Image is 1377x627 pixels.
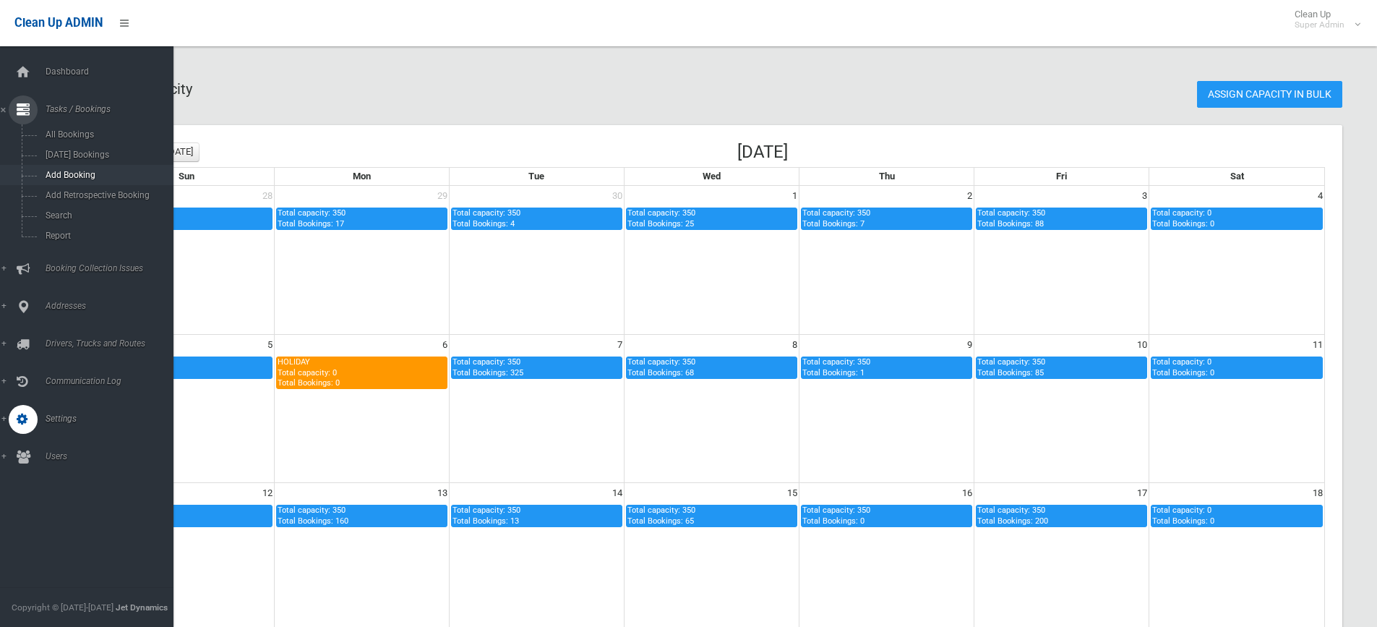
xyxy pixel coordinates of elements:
span: 29 [436,186,449,206]
span: 30 [611,186,624,206]
span: Total capacity: 0 Total Bookings: 0 [1152,506,1214,525]
span: Users [41,451,184,461]
a: Assign Capacity in Bulk [1197,81,1342,108]
span: Addresses [41,301,184,311]
span: Total capacity: 350 Total Bookings: 85 [977,357,1045,377]
span: Wed [703,171,721,182]
span: 18 [1311,483,1324,503]
span: 2 [966,186,974,206]
span: Dashboard [41,67,184,77]
span: 12 [261,483,274,503]
span: Total capacity: 350 Total Bookings: 13 [452,506,520,525]
span: Settings [41,414,184,424]
span: Copyright © [DATE]-[DATE] [12,602,113,613]
span: 1 [791,186,799,206]
span: Mon [353,171,371,182]
span: 15 [786,483,799,503]
span: Total capacity: 350 Total Bookings: 160 [278,506,348,525]
h2: [DATE] [737,142,788,161]
span: 16 [961,483,974,503]
span: Total capacity: 0 Total Bookings: 0 [1152,208,1214,228]
span: 17 [1136,483,1149,503]
span: Communication Log [41,376,184,386]
span: HOLIDAY Total capacity: 0 Total Bookings: 0 [278,357,340,388]
span: Report [41,231,172,241]
span: 6 [441,335,449,355]
span: 10 [1136,335,1149,355]
span: Total capacity: 350 Total Bookings: 0 [802,506,870,525]
span: Total capacity: 350 Total Bookings: 4 [452,208,520,228]
span: Total capacity: 350 Total Bookings: 7 [802,208,870,228]
span: Tasks / Bookings [41,104,184,114]
span: [DATE] Bookings [41,150,172,160]
span: 4 [1316,186,1324,206]
span: Sat [1230,171,1244,182]
span: 13 [436,483,449,503]
span: Sun [179,171,194,182]
span: Total capacity: 350 Total Bookings: 200 [977,506,1048,525]
span: 9 [966,335,974,355]
span: Total capacity: 350 Total Bookings: 1 [802,357,870,377]
span: Thu [879,171,895,182]
span: Add Booking [41,170,172,180]
span: Clean Up [1287,9,1359,30]
span: 14 [611,483,624,503]
strong: Jet Dynamics [116,602,168,613]
span: Fri [1056,171,1067,182]
span: Tue [528,171,544,182]
span: Total capacity: 350 Total Bookings: 325 [452,357,523,377]
span: Total capacity: 0 Total Bookings: 0 [1152,357,1214,377]
span: 11 [1311,335,1324,355]
span: Booking Collection Issues [41,263,184,273]
span: 3 [1141,186,1149,206]
span: 7 [616,335,624,355]
span: Total capacity: 350 Total Bookings: 88 [977,208,1045,228]
span: Search [41,210,172,221]
span: 28 [261,186,274,206]
span: Drivers, Trucks and Routes [41,338,184,349]
span: All Bookings [41,129,172,140]
span: Total capacity: 350 Total Bookings: 65 [627,506,695,525]
button: [DATE] [160,142,200,162]
span: Add Retrospective Booking [41,190,172,200]
span: Total capacity: 350 Total Bookings: 17 [278,208,346,228]
span: Total capacity: 350 Total Bookings: 25 [627,208,695,228]
span: 5 [266,335,274,355]
span: Total capacity: 350 Total Bookings: 68 [627,357,695,377]
small: Super Admin [1295,20,1344,30]
span: 8 [791,335,799,355]
span: Clean Up ADMIN [14,16,103,30]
